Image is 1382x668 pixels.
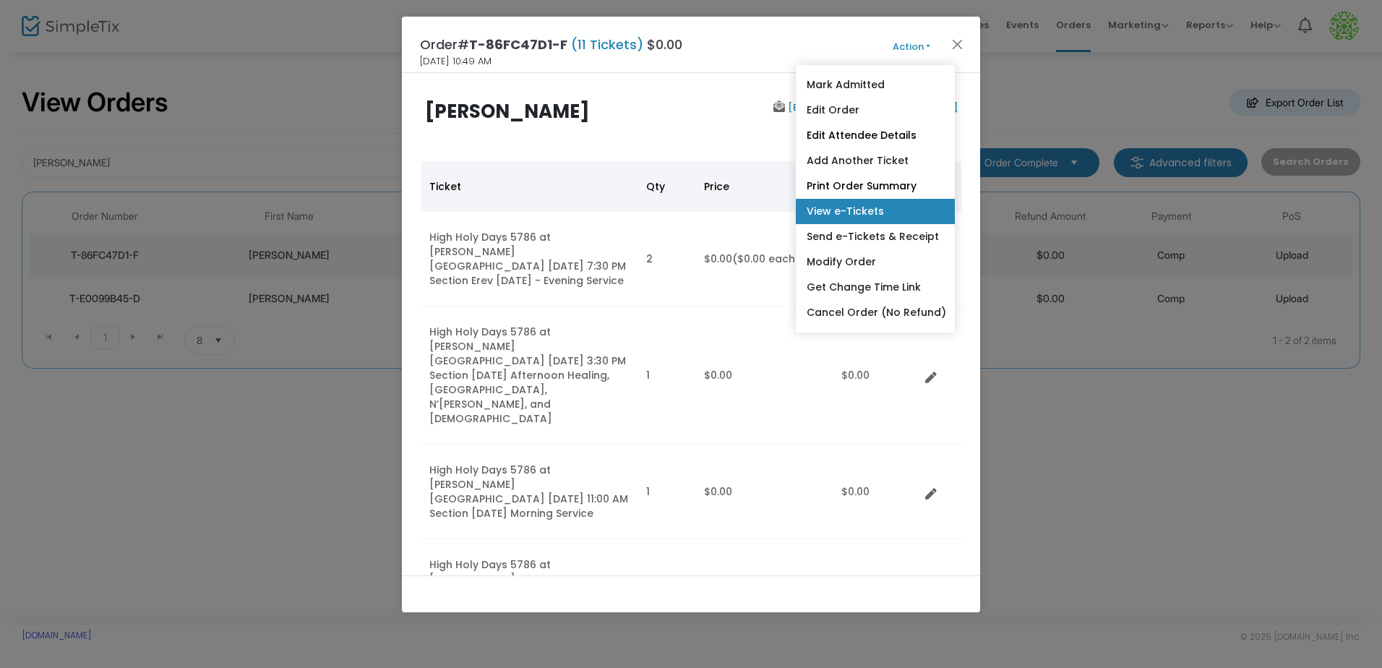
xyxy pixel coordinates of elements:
[796,174,955,199] a: Print Order Summary
[421,307,638,445] td: High Holy Days 5786 at [PERSON_NAME][GEOGRAPHIC_DATA] [DATE] 3:30 PM Section [DATE] Afternoon Hea...
[420,35,682,54] h4: Order# $0.00
[833,445,919,539] td: $0.00
[638,307,695,445] td: 1
[868,39,955,55] button: Action
[695,161,833,212] th: Price
[796,72,955,98] a: Mark Admitted
[420,54,492,69] span: [DATE] 10:49 AM
[796,98,955,123] a: Edit Order
[425,98,590,124] b: [PERSON_NAME]
[796,199,955,224] a: View e-Tickets
[732,252,800,266] span: ($0.00 each)
[796,148,955,174] a: Add Another Ticket
[796,300,955,325] a: Cancel Order (No Refund)
[421,539,638,634] td: High Holy Days 5786 at [PERSON_NAME][GEOGRAPHIC_DATA] [DATE] 11:00 AM Section [DATE] Morning Service
[796,123,955,148] a: Edit Attendee Details
[638,445,695,539] td: 1
[421,212,638,307] td: High Holy Days 5786 at [PERSON_NAME][GEOGRAPHIC_DATA] [DATE] 7:30 PM Section Erev [DATE] - Evenin...
[833,307,919,445] td: $0.00
[638,539,695,634] td: 1
[638,161,695,212] th: Qty
[695,445,833,539] td: $0.00
[567,35,647,53] span: (11 Tickets)
[421,445,638,539] td: High Holy Days 5786 at [PERSON_NAME][GEOGRAPHIC_DATA] [DATE] 11:00 AM Section [DATE] Morning Service
[695,212,833,307] td: $0.00
[796,275,955,300] a: Get Change Time Link
[948,35,967,53] button: Close
[796,224,955,249] a: Send e-Tickets & Receipt
[421,161,638,212] th: Ticket
[638,212,695,307] td: 2
[695,539,833,634] td: $0.00
[695,307,833,445] td: $0.00
[469,35,567,53] span: T-86FC47D1-F
[833,539,919,634] td: $0.00
[796,249,955,275] a: Modify Order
